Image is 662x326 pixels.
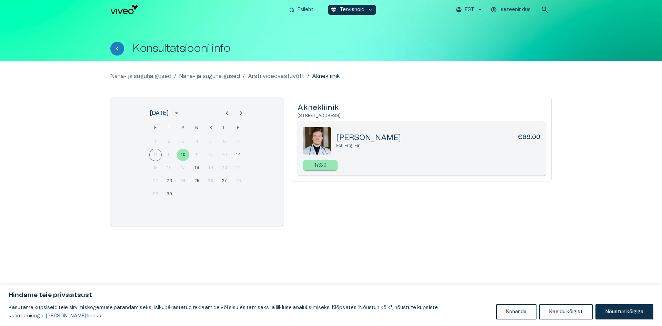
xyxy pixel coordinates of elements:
span: laupäev [218,121,231,135]
span: keyboard_arrow_down [367,7,373,13]
h6: [STREET_ADDRESS] [298,113,546,119]
a: Arsti videovastuvõtt [248,72,304,80]
p: Est, Eng, Fin [336,143,540,149]
p: / [307,72,309,80]
button: homeEsileht [286,5,317,15]
h1: Konsultatsiooni info [132,42,230,55]
button: calendar view is open, switch to year view [171,107,182,119]
p: Kasutame küpsiseid teie sirvimiskogemuse parandamiseks, isikupärastatud reklaamide või sisu esita... [9,304,491,320]
span: Help [35,6,46,11]
div: [DATE] [150,109,169,117]
button: 18 [191,162,203,174]
a: Naha- ja suguhaigused [110,72,171,80]
a: Loe lisaks [46,313,101,319]
p: / [174,72,176,80]
p: Aknekliinik [312,72,340,80]
h5: Aknekliinik [298,103,546,113]
a: Navigate to homepage [110,5,283,14]
span: kolmapäev [177,121,189,135]
button: Next month [234,106,248,120]
button: Keeldu kõigist [539,304,593,319]
span: ecg_heart [331,7,337,13]
p: Hindame teie privaatsust [9,291,653,299]
span: neljapäev [191,121,203,135]
button: Nõustun kõigiga [595,304,653,319]
button: Kohanda [496,304,536,319]
a: Naha- ja suguhaigused [179,72,240,80]
p: Tervishoid [340,6,365,13]
button: Iseteenindus [490,5,532,15]
p: EST [465,6,474,13]
a: Select new timeslot for rescheduling [303,160,338,170]
button: open search modal [538,3,552,17]
span: esmaspäev [149,121,162,135]
span: reede [204,121,217,135]
p: Iseteenindus [500,6,531,13]
h5: [PERSON_NAME] [336,133,401,143]
button: 27 [218,175,231,187]
p: Esileht [298,6,313,13]
button: 10 [177,149,189,161]
div: 17:30 [303,160,338,170]
span: pühapäev [232,121,244,135]
button: ecg_heartTervishoidkeyboard_arrow_down [328,5,377,15]
span: search [541,6,549,14]
button: 23 [163,175,175,187]
p: / [243,72,245,80]
button: Tagasi [110,42,124,56]
button: 25 [191,175,203,187]
img: Viveo logo [110,5,138,14]
span: home [289,7,295,13]
span: teisipäev [163,121,175,135]
button: 14 [232,149,244,161]
p: 17:30 [314,162,327,169]
img: 80.png [303,127,331,155]
h6: €69.00 [518,133,540,143]
button: EST [455,5,484,15]
button: 30 [163,188,175,200]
